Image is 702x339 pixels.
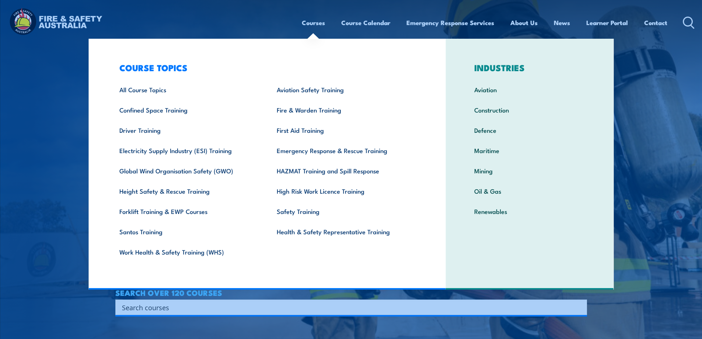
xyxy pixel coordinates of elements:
a: Courses [302,13,325,32]
a: Course Calendar [341,13,390,32]
a: Fire & Warden Training [265,100,423,120]
a: Santos Training [108,221,265,242]
a: High Risk Work Licence Training [265,181,423,201]
input: Search input [122,302,571,313]
button: Search magnifier button [574,302,584,312]
a: Learner Portal [586,13,628,32]
form: Search form [123,302,572,312]
a: Confined Space Training [108,100,265,120]
a: Emergency Response & Rescue Training [265,140,423,160]
a: Aviation Safety Training [265,79,423,100]
a: Contact [644,13,667,32]
a: Construction [463,100,597,120]
a: Forklift Training & EWP Courses [108,201,265,221]
a: Renewables [463,201,597,221]
a: Aviation [463,79,597,100]
a: All Course Topics [108,79,265,100]
a: HAZMAT Training and Spill Response [265,160,423,181]
a: Global Wind Organisation Safety (GWO) [108,160,265,181]
a: Height Safety & Rescue Training [108,181,265,201]
a: Driver Training [108,120,265,140]
a: Defence [463,120,597,140]
h3: INDUSTRIES [463,62,597,73]
h4: SEARCH OVER 120 COURSES [115,288,587,297]
a: Work Health & Safety Training (WHS) [108,242,265,262]
a: First Aid Training [265,120,423,140]
a: Electricity Supply Industry (ESI) Training [108,140,265,160]
a: News [554,13,570,32]
h3: COURSE TOPICS [108,62,423,73]
a: Health & Safety Representative Training [265,221,423,242]
a: Maritime [463,140,597,160]
a: Oil & Gas [463,181,597,201]
a: Safety Training [265,201,423,221]
a: Emergency Response Services [406,13,494,32]
a: Mining [463,160,597,181]
a: About Us [510,13,538,32]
